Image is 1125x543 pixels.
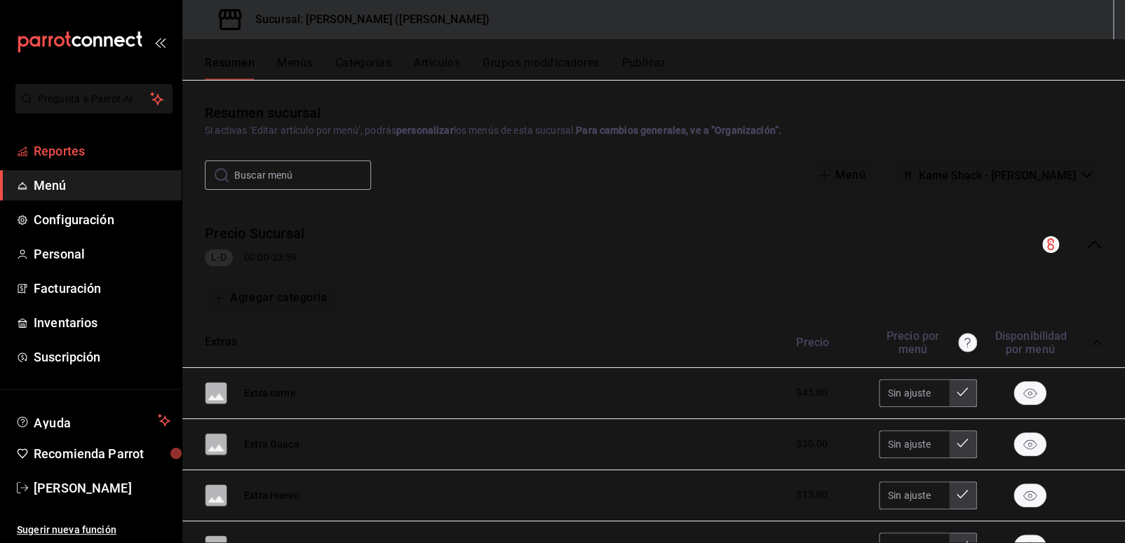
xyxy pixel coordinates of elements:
[234,161,371,189] input: Buscar menú
[576,125,781,136] strong: Para cambios generales, ve a “Organización”.
[205,123,1103,138] div: Si activas ‘Editar artículo por menú’, podrás los menús de esta sucursal.
[879,430,949,458] input: Sin ajuste
[38,92,151,106] span: Pregunta a Parrot AI
[34,245,170,263] span: Personal
[34,279,170,298] span: Facturación
[17,523,170,537] span: Sugerir nueva función
[205,334,237,350] button: Extras
[10,102,173,116] a: Pregunta a Parrot AI
[244,437,299,451] button: Extra Guaca
[782,336,872,349] div: Precio
[277,56,312,80] button: Menús
[796,437,828,451] span: $20.00
[34,210,170,229] span: Configuración
[34,313,170,332] span: Inventarios
[205,102,321,123] div: Resumen sucursal
[335,56,392,80] button: Categorías
[1091,337,1103,348] button: collapse-category-row
[879,379,949,407] input: Sin ajuste
[206,250,231,265] span: L-D
[205,56,1125,80] div: navigation tabs
[879,329,977,356] div: Precio por menú
[34,176,170,195] span: Menú
[244,11,490,28] h3: Sucursal: [PERSON_NAME] ([PERSON_NAME])
[205,224,304,244] button: Precio Sucursal
[414,56,460,80] button: Artículos
[891,160,1103,190] button: Kame Shack - [PERSON_NAME]
[796,385,828,400] span: $45.00
[34,444,170,463] span: Recomienda Parrot
[34,479,170,497] span: [PERSON_NAME]
[205,56,255,80] button: Resumen
[396,125,454,136] strong: personalizar
[154,36,166,48] button: open_drawer_menu
[995,329,1065,356] div: Disponibilidad por menú
[879,481,949,509] input: Sin ajuste
[34,142,170,160] span: Reportes
[34,412,152,429] span: Ayuda
[483,56,599,80] button: Grupos modificadores
[34,348,170,366] span: Suscripción
[621,56,665,80] button: Publicar
[182,212,1125,277] div: collapse-menu-row
[244,488,299,502] button: Extra Huevo
[244,386,296,400] button: Extra carne
[15,84,173,114] button: Pregunta a Parrot AI
[810,160,874,190] button: Menú
[919,169,1076,182] span: Kame Shack - [PERSON_NAME]
[796,488,828,502] span: $15.00
[205,249,304,266] div: 00:00 - 23:59
[205,283,336,312] button: Agregar categoría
